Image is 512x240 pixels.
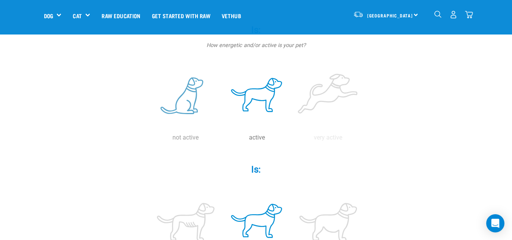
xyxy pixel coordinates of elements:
[465,11,473,19] img: home-icon@2x.png
[73,11,81,20] a: Cat
[142,163,370,176] label: Is:
[486,214,504,232] div: Open Intercom Messenger
[146,0,216,31] a: Get started with Raw
[223,133,291,142] p: active
[216,0,247,31] a: Vethub
[152,133,220,142] p: not active
[434,11,442,18] img: home-icon-1@2x.png
[44,11,53,20] a: Dog
[367,14,413,17] span: [GEOGRAPHIC_DATA]
[294,133,362,142] p: very active
[96,0,146,31] a: Raw Education
[449,11,457,19] img: user.png
[142,41,370,50] p: How energetic and/or active is your pet?
[353,11,363,18] img: van-moving.png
